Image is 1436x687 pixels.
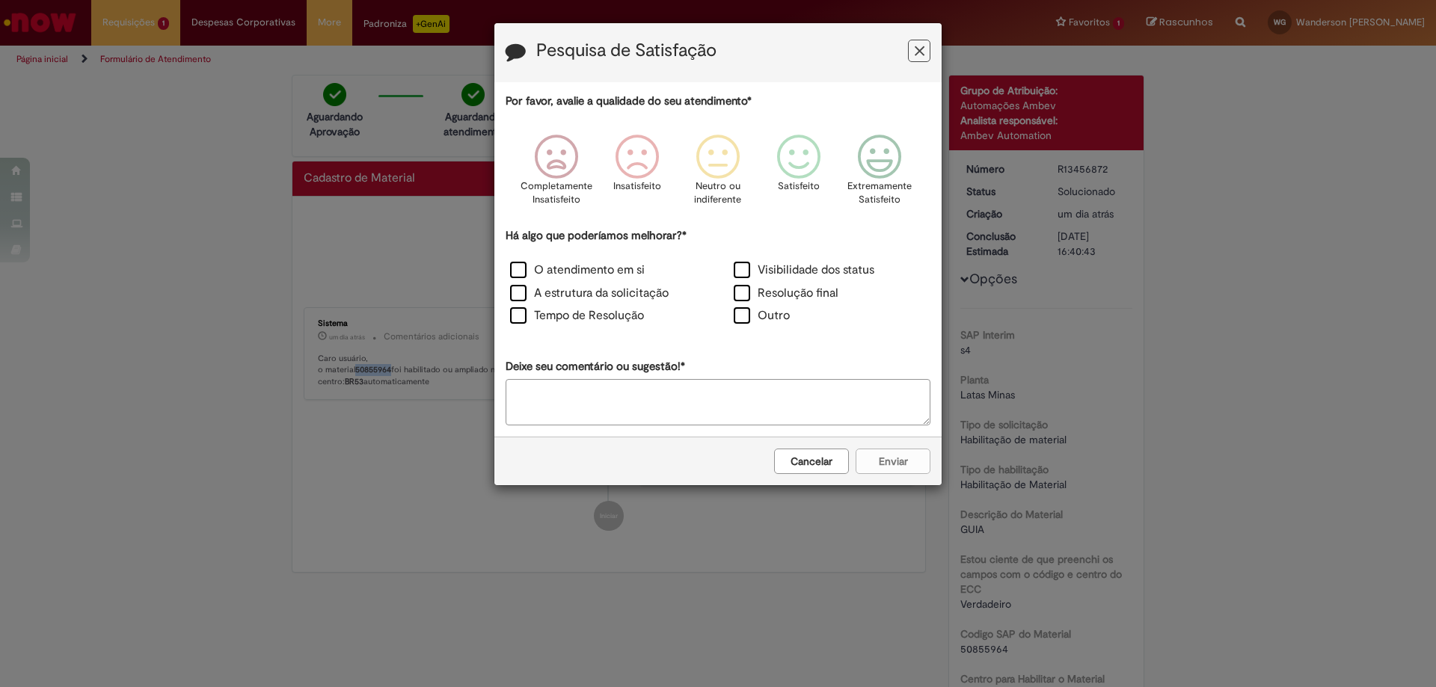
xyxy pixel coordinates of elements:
[778,179,820,194] p: Satisfeito
[734,262,874,279] label: Visibilidade dos status
[599,123,675,226] div: Insatisfeito
[613,179,661,194] p: Insatisfeito
[841,123,918,226] div: Extremamente Satisfeito
[774,449,849,474] button: Cancelar
[521,179,592,207] p: Completamente Insatisfeito
[506,228,930,329] div: Há algo que poderíamos melhorar?*
[761,123,837,226] div: Satisfeito
[734,307,790,324] label: Outro
[734,285,838,302] label: Resolução final
[691,179,745,207] p: Neutro ou indiferente
[510,307,644,324] label: Tempo de Resolução
[510,285,669,302] label: A estrutura da solicitação
[536,41,717,61] label: Pesquisa de Satisfação
[518,123,594,226] div: Completamente Insatisfeito
[847,179,912,207] p: Extremamente Satisfeito
[680,123,756,226] div: Neutro ou indiferente
[506,359,685,375] label: Deixe seu comentário ou sugestão!*
[506,93,752,109] label: Por favor, avalie a qualidade do seu atendimento*
[510,262,645,279] label: O atendimento em si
